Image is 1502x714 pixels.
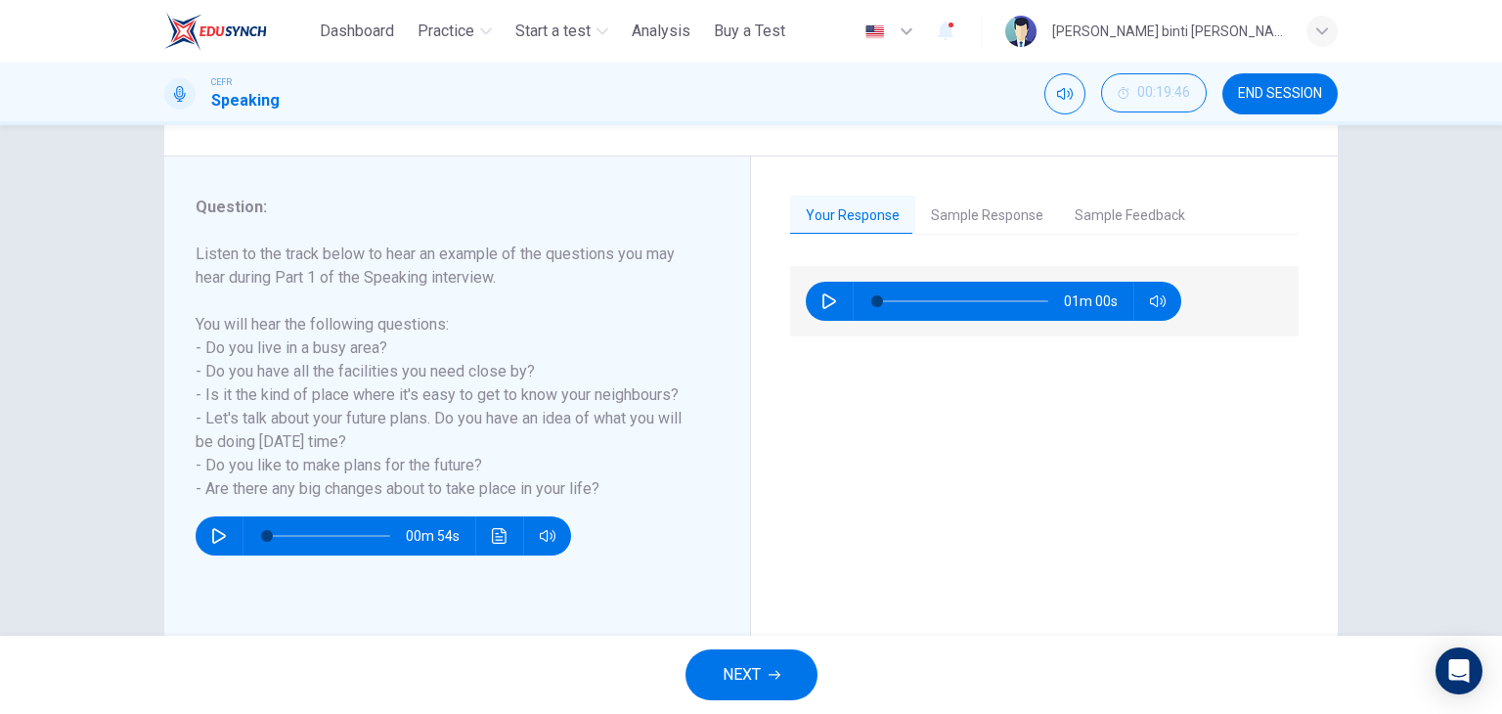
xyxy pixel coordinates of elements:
[211,89,280,112] h1: Speaking
[1101,73,1207,114] div: Hide
[211,75,232,89] span: CEFR
[1436,647,1482,694] div: Open Intercom Messenger
[685,649,817,700] button: NEXT
[1005,16,1037,47] img: Profile picture
[515,20,591,43] span: Start a test
[632,20,690,43] span: Analysis
[164,12,267,51] img: ELTC logo
[164,12,312,51] a: ELTC logo
[196,243,695,501] h6: Listen to the track below to hear an example of the questions you may hear during Part 1 of the S...
[706,14,793,49] button: Buy a Test
[1052,20,1283,43] div: [PERSON_NAME] binti [PERSON_NAME]
[790,196,1299,237] div: basic tabs example
[196,196,695,219] h6: Question :
[508,14,616,49] button: Start a test
[320,20,394,43] span: Dashboard
[406,516,475,556] span: 00m 54s
[1064,282,1133,321] span: 01m 00s
[624,14,698,49] button: Analysis
[790,196,915,237] button: Your Response
[312,14,402,49] button: Dashboard
[723,661,761,689] span: NEXT
[1137,85,1190,101] span: 00:19:46
[714,20,785,43] span: Buy a Test
[1044,73,1085,114] div: Mute
[1059,196,1201,237] button: Sample Feedback
[862,24,887,39] img: en
[410,14,500,49] button: Practice
[418,20,474,43] span: Practice
[1238,86,1322,102] span: END SESSION
[1101,73,1207,112] button: 00:19:46
[915,196,1059,237] button: Sample Response
[484,516,515,556] button: Click to see the audio transcription
[1222,73,1338,114] button: END SESSION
